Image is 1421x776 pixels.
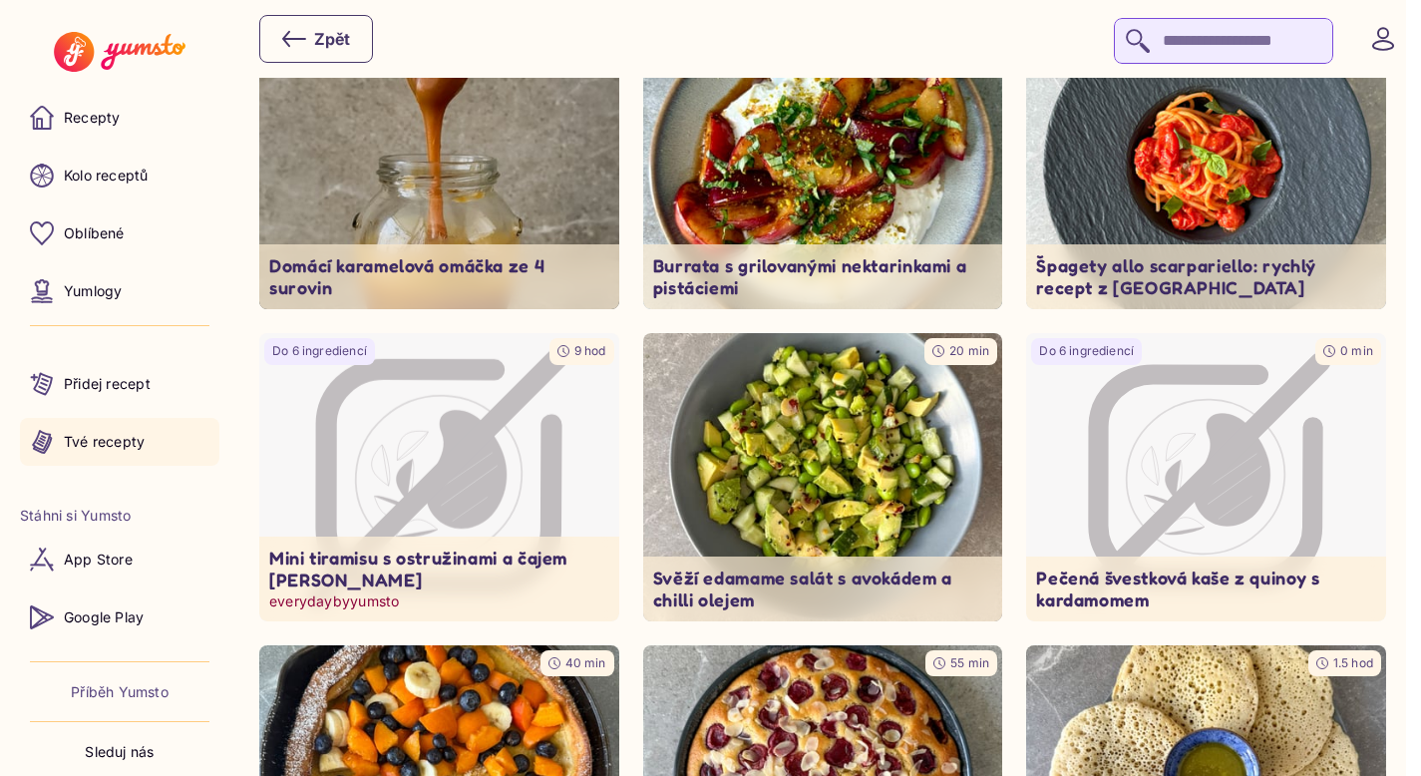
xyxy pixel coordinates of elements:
[64,374,151,394] p: Přidej recept
[259,333,619,621] a: Image not availableDo 6 ingrediencí9 hodMini tiramisu s ostružinami a čajem [PERSON_NAME]everyday...
[950,655,989,670] span: 55 min
[643,333,1003,621] a: undefined20 minSvěží edamame salát s avokádem a chilli olejem
[20,152,219,199] a: Kolo receptů
[64,166,149,186] p: Kolo receptů
[1039,343,1134,360] p: Do 6 ingrediencí
[20,418,219,466] a: Tvé recepty
[643,21,1003,309] a: undefinedDo 4 kroků15 minBurrata s grilovanými nektarinkami a pistáciemi
[64,281,122,301] p: Yumlogy
[1026,333,1386,621] div: Image not available
[1026,333,1386,621] a: Image not availableDo 6 ingrediencí0 minPečená švestková kaše z quinoy s kardamomem
[269,591,609,611] p: everydaybyyumsto
[643,21,1003,309] img: undefined
[20,267,219,315] a: Yumlogy
[643,333,1003,621] img: undefined
[272,343,367,360] p: Do 6 ingrediencí
[20,536,219,583] a: App Store
[64,108,120,128] p: Recepty
[64,223,125,243] p: Oblíbené
[54,32,184,72] img: Yumsto logo
[20,360,219,408] a: Přidej recept
[653,254,993,299] p: Burrata s grilovanými nektarinkami a pistáciemi
[574,343,606,358] span: 9 hod
[259,21,619,309] a: undefinedDo 6 ingrediencí30 minDomácí karamelová omáčka ze 4 surovin
[1026,21,1386,309] a: undefined45 minŠpagety allo scarpariello: rychlý recept z [GEOGRAPHIC_DATA]
[653,567,993,611] p: Svěží edamame salát s avokádem a chilli olejem
[20,94,219,142] a: Recepty
[1036,567,1376,611] p: Pečená švestková kaše z quinoy s kardamomem
[20,209,219,257] a: Oblíbené
[20,593,219,641] a: Google Play
[1333,655,1373,670] span: 1.5 hod
[1036,254,1376,299] p: Špagety allo scarpariello: rychlý recept z [GEOGRAPHIC_DATA]
[20,506,219,526] li: Stáhni si Yumsto
[1340,343,1373,358] span: 0 min
[565,655,606,670] span: 40 min
[282,27,350,51] div: Zpět
[250,326,628,628] div: Image not available
[269,547,609,591] p: Mini tiramisu s ostružinami a čajem [PERSON_NAME]
[64,550,133,570] p: App Store
[259,15,373,63] button: Zpět
[64,607,144,627] p: Google Play
[71,682,169,702] a: Příběh Yumsto
[269,254,609,299] p: Domácí karamelová omáčka ze 4 surovin
[259,21,619,309] img: undefined
[949,343,989,358] span: 20 min
[85,742,154,762] p: Sleduj nás
[1026,21,1386,309] img: undefined
[64,432,145,452] p: Tvé recepty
